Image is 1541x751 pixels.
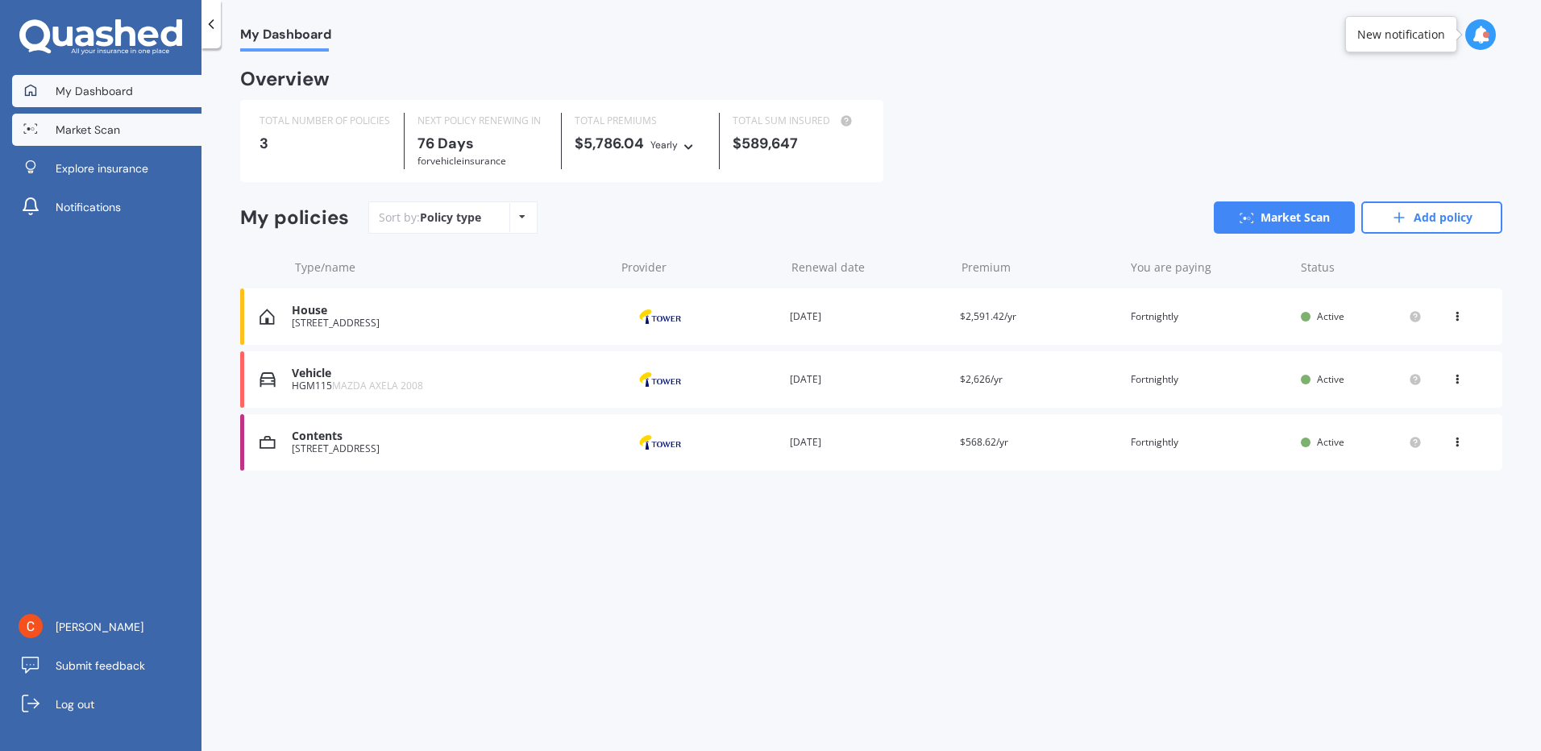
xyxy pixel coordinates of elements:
div: My policies [240,206,349,230]
span: Market Scan [56,122,120,138]
div: Provider [621,259,779,276]
a: Notifications [12,191,201,223]
div: $589,647 [733,135,864,151]
div: Premium [962,259,1119,276]
img: Tower [620,364,700,395]
span: $2,591.42/yr [960,309,1016,323]
span: Submit feedback [56,658,145,674]
span: Active [1317,435,1344,449]
img: Tower [620,427,700,458]
a: Market Scan [12,114,201,146]
div: Fortnightly [1131,309,1288,325]
div: Vehicle [292,367,607,380]
a: Log out [12,688,201,720]
span: Explore insurance [56,160,148,176]
div: $5,786.04 [575,135,706,153]
div: TOTAL NUMBER OF POLICIES [260,113,391,129]
a: Add policy [1361,201,1502,234]
div: [STREET_ADDRESS] [292,443,607,454]
div: Contents [292,429,607,443]
a: Submit feedback [12,649,201,682]
div: TOTAL PREMIUMS [575,113,706,129]
a: Market Scan [1214,201,1355,234]
div: Status [1301,259,1422,276]
div: Overview [240,71,330,87]
div: Renewal date [791,259,949,276]
img: Vehicle [260,371,276,388]
div: Fortnightly [1131,371,1288,388]
div: Yearly [650,137,678,153]
div: Fortnightly [1131,434,1288,450]
span: Notifications [56,199,121,215]
span: My Dashboard [56,83,133,99]
a: My Dashboard [12,75,201,107]
span: for Vehicle insurance [417,154,506,168]
span: My Dashboard [240,27,331,48]
b: 76 Days [417,134,474,153]
span: Active [1317,309,1344,323]
span: $2,626/yr [960,372,1003,386]
div: [DATE] [790,434,947,450]
div: [DATE] [790,371,947,388]
div: TOTAL SUM INSURED [733,113,864,129]
img: Contents [260,434,276,450]
img: Tower [620,301,700,332]
div: NEXT POLICY RENEWING IN [417,113,549,129]
div: Policy type [420,210,481,226]
div: 3 [260,135,391,151]
span: Log out [56,696,94,712]
div: You are paying [1131,259,1288,276]
img: ACg8ocIwOC2xt77F7f-gH-JehhkQw5uRUph0EU9dq_XsvPyvgNHJLQ=s96-c [19,614,43,638]
span: MAZDA AXELA 2008 [332,379,423,392]
div: Sort by: [379,210,481,226]
span: Active [1317,372,1344,386]
a: Explore insurance [12,152,201,185]
div: [STREET_ADDRESS] [292,317,607,329]
span: $568.62/yr [960,435,1008,449]
div: Type/name [295,259,609,276]
div: HGM115 [292,380,607,392]
div: [DATE] [790,309,947,325]
a: [PERSON_NAME] [12,611,201,643]
span: [PERSON_NAME] [56,619,143,635]
img: House [260,309,275,325]
div: House [292,304,607,317]
div: New notification [1357,27,1445,43]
